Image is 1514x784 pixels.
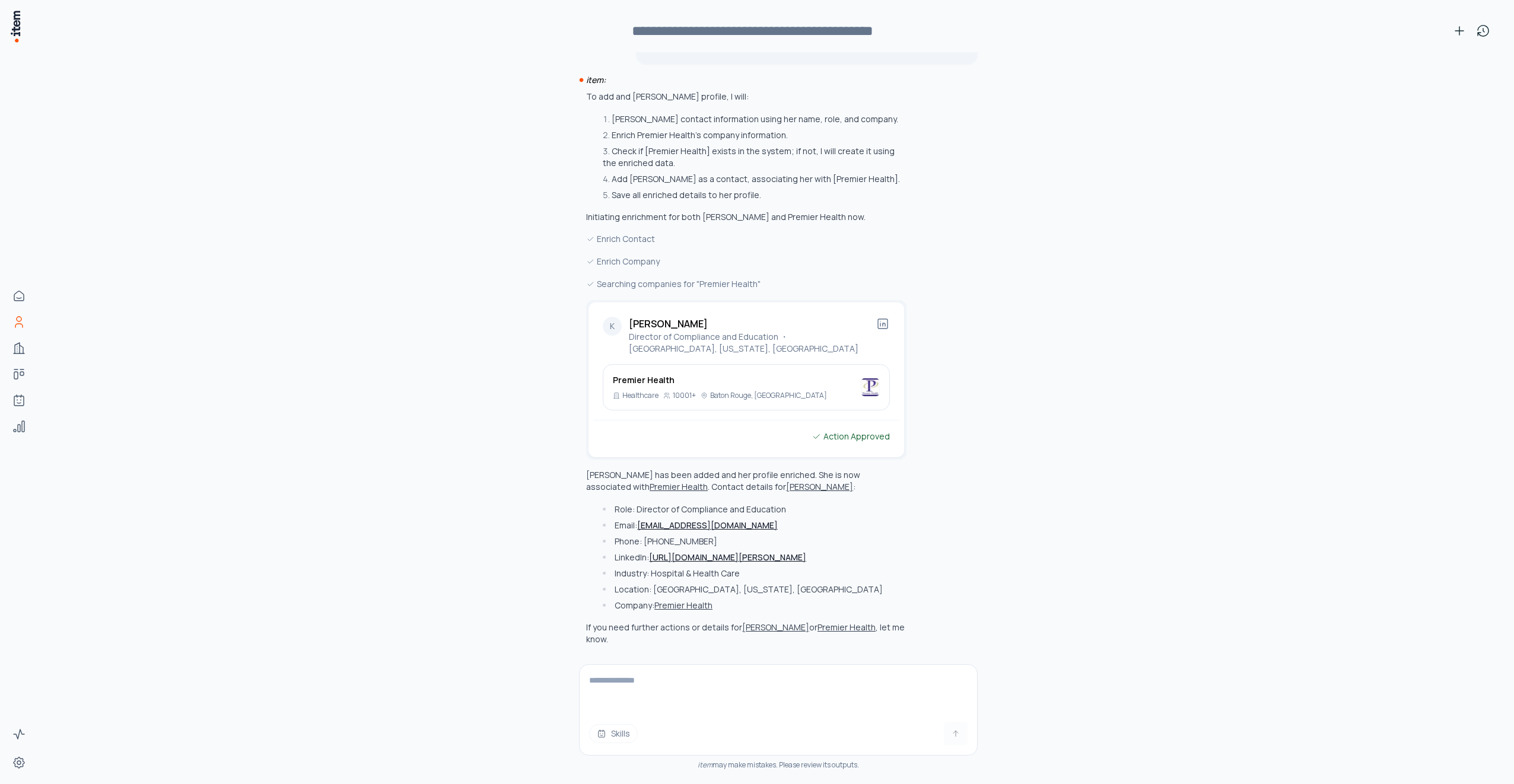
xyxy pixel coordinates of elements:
a: [URL][DOMAIN_NAME][PERSON_NAME] [649,552,806,563]
a: People [7,310,31,334]
div: may make mistakes. Please review its outputs. [579,760,978,770]
li: Add [PERSON_NAME] as a contact, associating her with [Premier Health]. [600,173,907,185]
li: Role: Director of Compliance and Education [600,503,907,515]
div: Enrich Company [586,255,907,268]
button: [PERSON_NAME] [742,622,809,633]
a: [EMAIL_ADDRESS][DOMAIN_NAME] [637,520,778,531]
li: [PERSON_NAME] contact information using her name, role, and company. [600,113,907,125]
i: item: [586,74,606,85]
li: Location: [GEOGRAPHIC_DATA], [US_STATE], [GEOGRAPHIC_DATA] [600,584,907,595]
i: item [698,760,713,770]
a: Agents [7,388,31,412]
p: To add and [PERSON_NAME] profile, I will: [586,91,907,103]
li: Email: [600,520,907,531]
h3: Premier Health [613,374,827,386]
button: Premier Health [654,600,713,611]
a: Companies [7,336,31,360]
a: Deals [7,362,31,386]
button: New conversation [1448,19,1471,43]
button: Skills [589,724,638,743]
li: Check if [Premier Health] exists in the system; if not, I will create it using the enriched data. [600,145,907,169]
h2: [PERSON_NAME] [629,317,876,331]
p: [PERSON_NAME] has been added and her profile enriched. She is now associated with . [586,469,860,492]
div: Action Approved [812,430,890,443]
button: Premier Health [650,481,708,493]
div: Enrich Contact [586,232,907,246]
img: Item Brain Logo [9,9,21,43]
p: Director of Compliance and Education ・ [GEOGRAPHIC_DATA], [US_STATE], [GEOGRAPHIC_DATA] [629,331,876,355]
a: Settings [7,751,31,775]
img: Premier Health [861,378,880,397]
a: Activity [7,722,31,746]
button: View history [1471,19,1495,43]
button: [PERSON_NAME] [786,481,853,493]
li: Phone: [PHONE_NUMBER] [600,536,907,547]
li: Company: [600,600,907,611]
p: Contact details for : [711,481,855,492]
p: Initiating enrichment for both [PERSON_NAME] and Premier Health now. [586,211,907,223]
p: Baton Rouge, [GEOGRAPHIC_DATA] [710,391,827,400]
li: Save all enriched details to her profile. [600,189,907,201]
p: If you need further actions or details for or , let me know. [586,622,905,645]
a: Analytics [7,415,31,438]
li: LinkedIn: [600,552,907,563]
a: Home [7,284,31,308]
div: K [603,317,622,336]
p: Healthcare [622,391,659,400]
li: Enrich Premier Health’s company information. [600,129,907,141]
span: Skills [611,728,630,740]
p: 10001+ [673,391,696,400]
button: Premier Health [818,622,876,633]
div: Searching companies for "Premier Health" [586,278,907,291]
li: Industry: Hospital & Health Care [600,568,907,579]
